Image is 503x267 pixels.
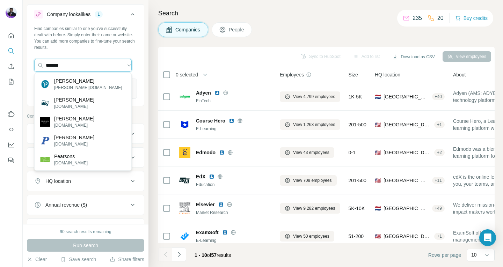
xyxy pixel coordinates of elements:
[60,229,111,235] div: 90 search results remaining
[54,115,94,122] p: [PERSON_NAME]
[110,256,144,263] button: Share filters
[196,237,271,244] div: E-Learning
[179,119,190,130] img: Logo of Course Hero
[434,233,445,239] div: + 1
[349,121,366,128] span: 201-500
[195,252,231,258] span: results
[179,147,190,158] img: Logo of Edmodo
[293,94,335,100] span: View 4,799 employees
[196,173,205,180] span: EdX
[6,123,17,136] button: Use Surfe API
[40,155,50,164] img: Pearsons
[471,251,477,258] p: 10
[6,29,17,42] button: Quick start
[211,252,217,258] span: 57
[280,91,340,102] button: View 4,799 employees
[384,205,429,212] span: [GEOGRAPHIC_DATA], [GEOGRAPHIC_DATA]
[6,60,17,73] button: Enrich CSV
[280,203,340,214] button: View 9,282 employees
[349,233,364,240] span: 51-200
[179,91,190,102] img: Logo of Adyen
[214,90,220,96] img: LinkedIn logo
[34,25,137,51] div: Find companies similar to one you've successfully dealt with before. Simply enter their name or w...
[280,71,304,78] span: Employees
[428,252,461,259] span: Rows per page
[95,11,103,17] div: 1
[196,89,211,96] span: Adyen
[27,256,47,263] button: Clear
[196,181,271,188] div: Education
[229,118,234,124] img: LinkedIn logo
[179,175,190,186] img: Logo of EdX
[40,98,50,108] img: Pearson
[432,94,445,100] div: + 40
[54,122,94,128] p: [DOMAIN_NAME]
[280,119,340,130] button: View 1,263 employees
[196,201,215,208] span: Elsevier
[349,205,365,212] span: 5K-10K
[293,205,335,212] span: View 9,282 employees
[54,84,122,91] p: [PERSON_NAME][DOMAIN_NAME]
[375,149,381,156] span: 🇺🇸
[6,154,17,166] button: Feedback
[219,150,225,155] img: LinkedIn logo
[375,233,381,240] span: 🇺🇸
[195,252,207,258] span: 1 - 10
[384,121,431,128] span: [GEOGRAPHIC_DATA], [US_STATE]
[413,14,422,22] p: 235
[434,149,445,156] div: + 2
[387,52,439,62] button: Download as CSV
[222,230,228,235] img: LinkedIn logo
[40,136,50,146] img: Pearson
[384,233,431,240] span: [GEOGRAPHIC_DATA], [US_STATE]
[158,8,495,18] h4: Search
[375,177,381,184] span: 🇺🇸
[437,14,444,22] p: 20
[47,11,90,18] div: Company lookalikes
[375,205,381,212] span: 🇳🇱
[45,178,71,185] div: HQ location
[54,77,122,84] p: [PERSON_NAME]
[384,93,429,100] span: [GEOGRAPHIC_DATA], [GEOGRAPHIC_DATA]
[349,177,366,184] span: 201-500
[293,177,332,184] span: View 708 employees
[196,149,216,156] span: Edmodo
[27,125,144,142] button: Company
[455,13,488,23] button: Buy credits
[209,174,214,179] img: LinkedIn logo
[280,175,337,186] button: View 708 employees
[293,149,329,156] span: View 43 employees
[54,96,94,103] p: [PERSON_NAME]
[375,93,381,100] span: 🇳🇱
[196,98,271,104] div: FinTech
[196,229,219,236] span: ExamSoft
[432,177,445,184] div: + 11
[6,108,17,120] button: Use Surfe on LinkedIn
[27,220,144,237] button: Employees (size)
[27,196,144,213] button: Annual revenue ($)
[293,121,335,128] span: View 1,263 employees
[179,231,190,242] img: Logo of ExamSoft
[172,247,186,261] button: Navigate to next page
[349,149,356,156] span: 0-1
[196,209,271,216] div: Market Research
[229,26,245,33] span: People
[27,6,144,25] button: Company lookalikes1
[349,71,358,78] span: Size
[280,147,334,158] button: View 43 employees
[40,117,50,127] img: Pearson
[432,205,445,212] div: + 49
[349,93,362,100] span: 1K-5K
[375,71,400,78] span: HQ location
[60,256,96,263] button: Save search
[196,126,271,132] div: E-Learning
[6,139,17,151] button: Dashboard
[45,201,87,208] div: Annual revenue ($)
[179,202,190,215] img: Logo of Elsevier
[384,177,429,184] span: [GEOGRAPHIC_DATA]
[54,153,88,160] p: Pearsons
[375,121,381,128] span: 🇺🇸
[175,26,201,33] span: Companies
[27,173,144,190] button: HQ location
[6,7,17,18] img: Avatar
